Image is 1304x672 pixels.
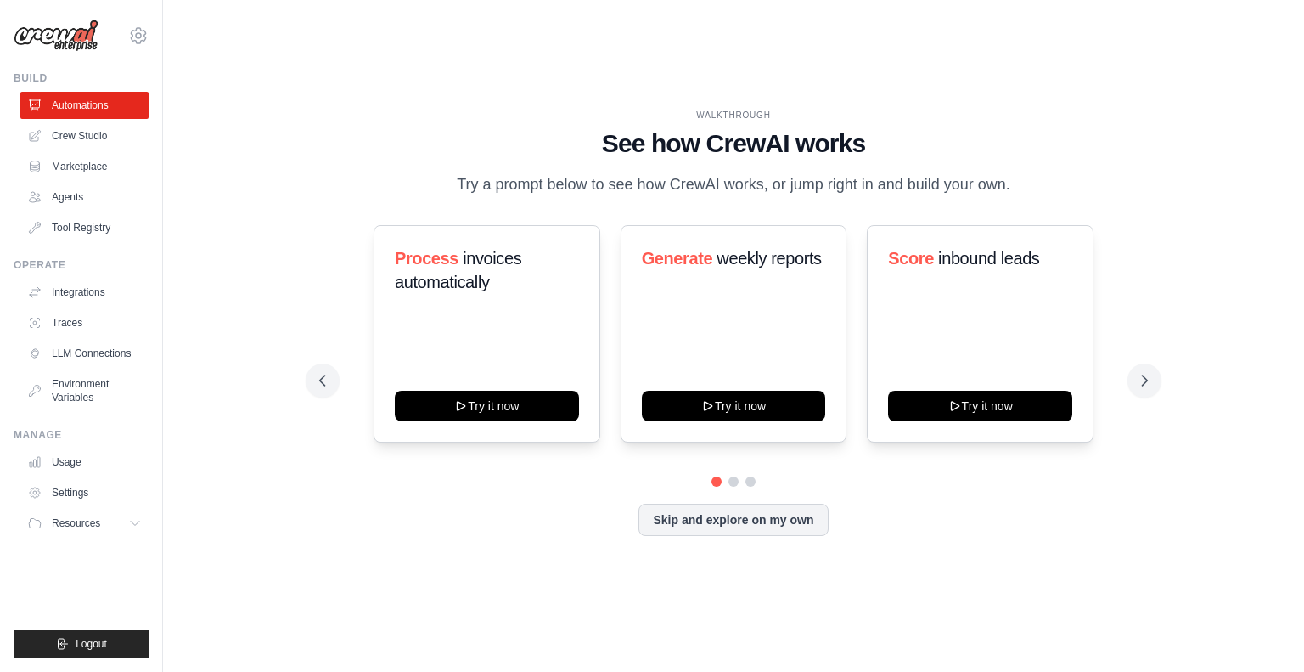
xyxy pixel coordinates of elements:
[20,279,149,306] a: Integrations
[642,391,826,421] button: Try it now
[395,391,579,421] button: Try it now
[395,249,521,291] span: invoices automatically
[20,153,149,180] a: Marketplace
[14,428,149,442] div: Manage
[20,309,149,336] a: Traces
[888,249,934,268] span: Score
[52,517,100,530] span: Resources
[20,479,149,506] a: Settings
[20,449,149,476] a: Usage
[717,249,821,268] span: weekly reports
[642,249,713,268] span: Generate
[14,20,98,52] img: Logo
[888,391,1072,421] button: Try it now
[319,128,1148,159] h1: See how CrewAI works
[20,122,149,150] a: Crew Studio
[20,184,149,211] a: Agents
[76,637,107,651] span: Logout
[638,504,828,536] button: Skip and explore on my own
[14,71,149,85] div: Build
[938,249,1039,268] span: inbound leads
[20,370,149,411] a: Environment Variables
[20,214,149,241] a: Tool Registry
[20,340,149,367] a: LLM Connections
[319,109,1148,121] div: WALKTHROUGH
[448,172,1019,197] p: Try a prompt below to see how CrewAI works, or jump right in and build your own.
[20,92,149,119] a: Automations
[395,249,458,268] span: Process
[14,630,149,658] button: Logout
[14,258,149,272] div: Operate
[20,510,149,537] button: Resources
